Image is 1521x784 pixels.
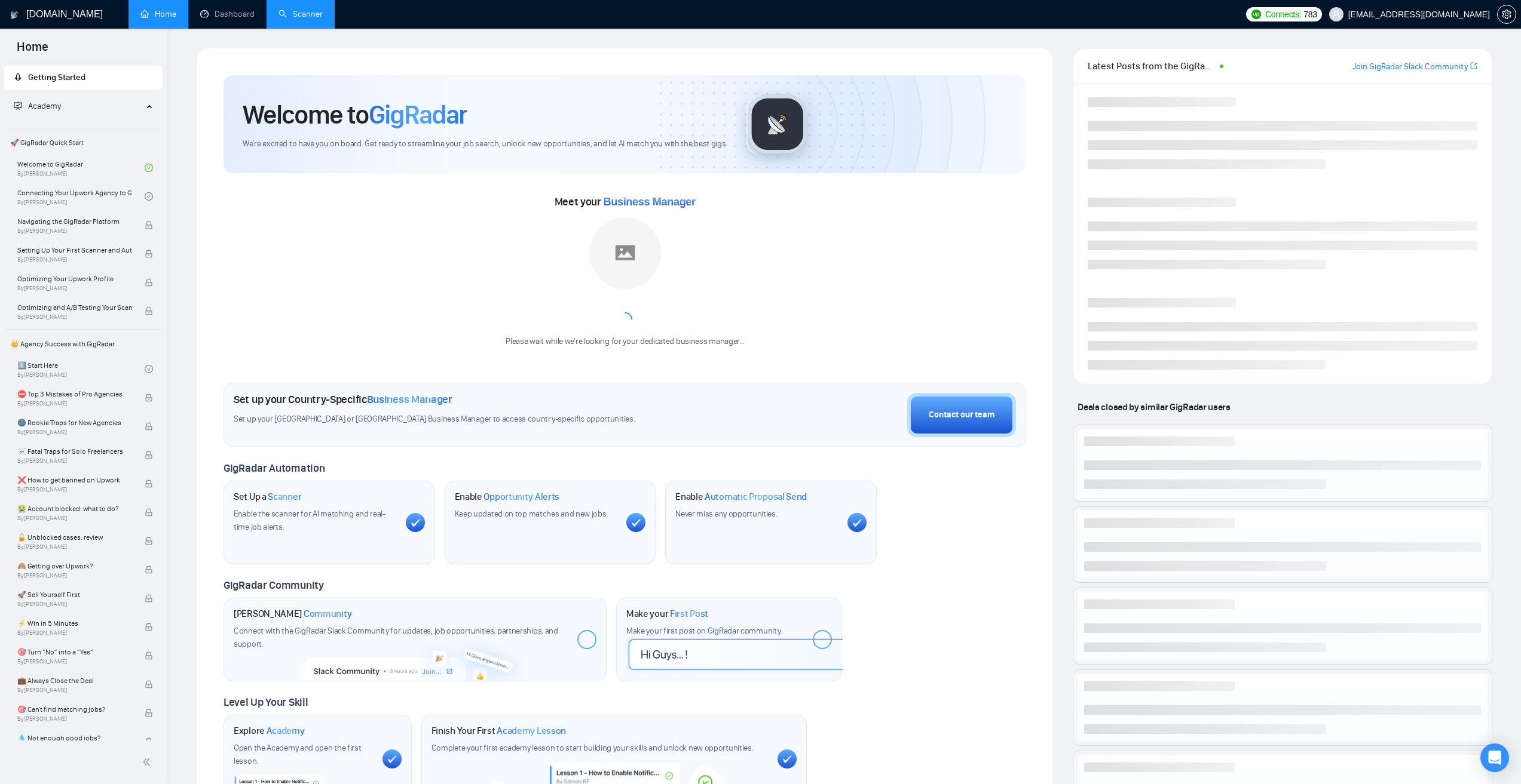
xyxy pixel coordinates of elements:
span: By [PERSON_NAME] [17,687,132,694]
span: lock [145,537,153,545]
span: By [PERSON_NAME] [17,429,132,436]
span: check-circle [145,365,153,373]
span: lock [145,623,153,631]
span: check-circle [145,192,153,201]
h1: Make your [626,608,708,620]
span: Automatic Proposal Send [705,491,807,503]
span: By [PERSON_NAME] [17,457,132,465]
img: logo [10,5,19,24]
span: Meet your [555,195,696,208]
span: GigRadar Community [224,579,324,592]
span: 🙈 Getting over Upwork? [17,560,132,572]
h1: [PERSON_NAME] [234,608,352,620]
h1: Finish Your First [431,725,566,737]
div: Open Intercom Messenger [1480,743,1509,772]
span: 💧 Not enough good jobs? [17,732,132,744]
span: Connect with the GigRadar Slack Community for updates, job opportunities, partnerships, and support. [234,626,558,649]
img: placeholder.png [589,217,661,289]
span: Scanner [268,491,301,503]
span: By [PERSON_NAME] [17,486,132,493]
span: By [PERSON_NAME] [17,313,132,321]
span: By [PERSON_NAME] [17,658,132,665]
span: 783 [1303,8,1317,21]
span: Optimizing and A/B Testing Your Scanner for Better Results [17,302,132,313]
span: lock [145,422,153,431]
span: 🔓 Unblocked cases: review [17,531,132,543]
span: 😭 Account blocked: what to do? [17,503,132,515]
span: ⛔ Top 3 Mistakes of Pro Agencies [17,388,132,400]
span: 🚀 GigRadar Quick Start [5,131,161,155]
span: GigRadar Automation [224,462,325,475]
span: Navigating the GigRadar Platform [17,216,132,227]
h1: Set Up a [234,491,301,503]
span: 🌚 Rookie Traps for New Agencies [17,417,132,429]
span: rocket [14,73,22,81]
span: Latest Posts from the GigRadar Community [1088,59,1216,73]
button: setting [1497,5,1516,24]
span: loading [616,310,633,327]
span: lock [145,250,153,258]
h1: Explore [234,725,305,737]
a: dashboardDashboard [200,9,255,19]
li: Getting Started [4,66,163,90]
span: lock [145,508,153,516]
h1: Enable [455,491,560,503]
span: lock [145,651,153,660]
span: By [PERSON_NAME] [17,400,132,407]
span: user [1332,10,1341,19]
span: export [1470,61,1477,70]
h1: Set up your Country-Specific [234,393,452,406]
span: Keep updated on top matches and new jobs. [455,509,608,519]
span: Home [7,38,58,63]
span: Getting Started [28,72,85,82]
span: Level Up Your Skill [224,696,308,709]
span: 🚀 Sell Yourself First [17,589,132,601]
span: 💼 Always Close the Deal [17,675,132,687]
span: Business Manager [367,393,452,406]
span: Optimizing Your Upwork Profile [17,273,132,285]
span: By [PERSON_NAME] [17,285,132,292]
span: We're excited to have you on board. Get ready to streamline your job search, unlock new opportuni... [243,139,727,150]
span: GigRadar [369,99,467,131]
a: Connecting Your Upwork Agency to GigRadarBy[PERSON_NAME] [17,183,145,210]
a: Welcome to GigRadarBy[PERSON_NAME] [17,155,145,181]
span: Setting Up Your First Scanner and Auto-Bidder [17,244,132,256]
span: By [PERSON_NAME] [17,715,132,722]
span: Enable the scanner for AI matching and real-time job alerts. [234,509,385,532]
span: lock [145,565,153,574]
span: setting [1498,10,1516,19]
span: Business Manager [604,196,696,208]
a: searchScanner [279,9,323,19]
span: lock [145,307,153,315]
span: check-circle [145,164,153,172]
img: upwork-logo.png [1251,10,1261,19]
h1: Enable [675,491,807,503]
a: 1️⃣ Start HereBy[PERSON_NAME] [17,356,145,382]
span: By [PERSON_NAME] [17,601,132,608]
span: By [PERSON_NAME] [17,256,132,263]
span: lock [145,709,153,717]
div: Please wait while we're looking for your dedicated business manager... [498,336,751,348]
span: double-left [142,756,154,768]
a: export [1470,60,1477,72]
span: Academy [267,725,305,737]
span: lock [145,451,153,459]
span: 👑 Agency Success with GigRadar [5,332,161,356]
span: lock [145,680,153,688]
span: Complete your first academy lesson to start building your skills and unlock new opportunities. [431,743,754,753]
span: 🎯 Turn “No” into a “Yes” [17,646,132,658]
a: Join GigRadar Slack Community [1352,60,1468,73]
span: ⚡ Win in 5 Minutes [17,617,132,629]
h1: Welcome to [243,99,467,131]
span: Community [304,608,352,620]
span: Academy [14,101,61,111]
span: ☠️ Fatal Traps for Solo Freelancers [17,445,132,457]
span: Make your first post on GigRadar community. [626,626,782,636]
a: homeHome [140,9,176,19]
span: fund-projection-screen [14,102,22,110]
span: First Post [670,608,708,620]
img: slackcommunity-bg.png [301,626,530,681]
span: lock [145,221,153,229]
span: By [PERSON_NAME] [17,629,132,637]
span: Set up your [GEOGRAPHIC_DATA] or [GEOGRAPHIC_DATA] Business Manager to access country-specific op... [234,414,703,425]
